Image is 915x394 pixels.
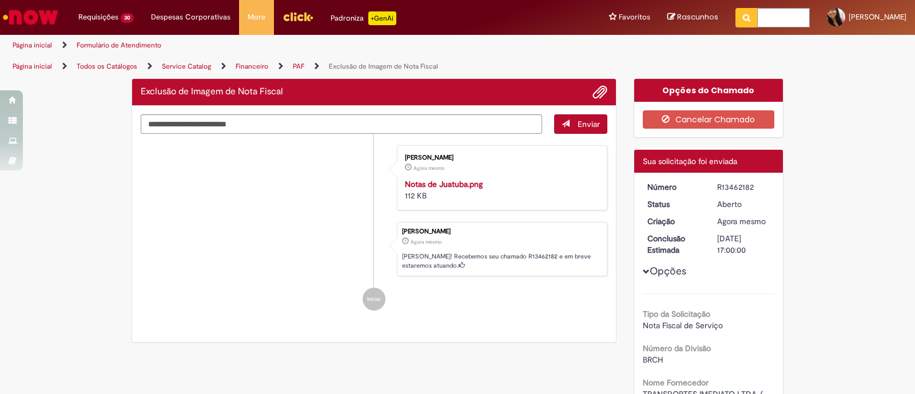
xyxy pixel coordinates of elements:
ul: Histórico de tíquete [141,134,607,323]
a: Financeiro [236,62,268,71]
span: Agora mesmo [413,165,444,172]
div: Aberto [717,198,770,210]
div: 29/08/2025 12:28:05 [717,216,770,227]
dt: Conclusão Estimada [639,233,709,256]
button: Cancelar Chamado [643,110,775,129]
span: Nota Fiscal de Serviço [643,320,723,331]
span: Requisições [78,11,118,23]
span: Agora mesmo [411,238,441,245]
time: 29/08/2025 12:28:05 [411,238,441,245]
time: 29/08/2025 12:28:05 [717,216,766,226]
a: Formulário de Atendimento [77,41,161,50]
span: Agora mesmo [717,216,766,226]
span: [PERSON_NAME] [849,12,906,22]
a: PAF [293,62,304,71]
span: More [248,11,265,23]
div: [PERSON_NAME] [402,228,601,235]
a: Todos os Catálogos [77,62,137,71]
button: Adicionar anexos [592,85,607,100]
img: ServiceNow [1,6,60,29]
dt: Criação [639,216,709,227]
a: Rascunhos [667,12,718,23]
b: Tipo da Solicitação [643,309,710,319]
div: 112 KB [405,178,595,201]
dt: Status [639,198,709,210]
span: Sua solicitação foi enviada [643,156,737,166]
div: R13462182 [717,181,770,193]
span: Despesas Corporativas [151,11,230,23]
button: Pesquisar [735,8,758,27]
ul: Trilhas de página [9,56,602,77]
div: Opções do Chamado [634,79,783,102]
textarea: Digite sua mensagem aqui... [141,114,542,134]
span: 30 [121,13,134,23]
li: Amanda Silva Leles [141,222,607,277]
span: Rascunhos [677,11,718,22]
a: Exclusão de Imagem de Nota Fiscal [329,62,438,71]
span: BRCH [643,355,663,365]
a: Notas de Juatuba.png [405,179,483,189]
span: Enviar [578,119,600,129]
b: Número da Divisão [643,343,711,353]
a: Página inicial [13,41,52,50]
span: Favoritos [619,11,650,23]
div: Padroniza [331,11,396,25]
b: Nome Fornecedor [643,377,709,388]
p: +GenAi [368,11,396,25]
a: Service Catalog [162,62,211,71]
p: [PERSON_NAME]! Recebemos seu chamado R13462182 e em breve estaremos atuando. [402,252,601,270]
img: click_logo_yellow_360x200.png [283,8,313,25]
div: [DATE] 17:00:00 [717,233,770,256]
div: [PERSON_NAME] [405,154,595,161]
ul: Trilhas de página [9,35,602,56]
button: Enviar [554,114,607,134]
h2: Exclusão de Imagem de Nota Fiscal Histórico de tíquete [141,87,283,97]
dt: Número [639,181,709,193]
a: Página inicial [13,62,52,71]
